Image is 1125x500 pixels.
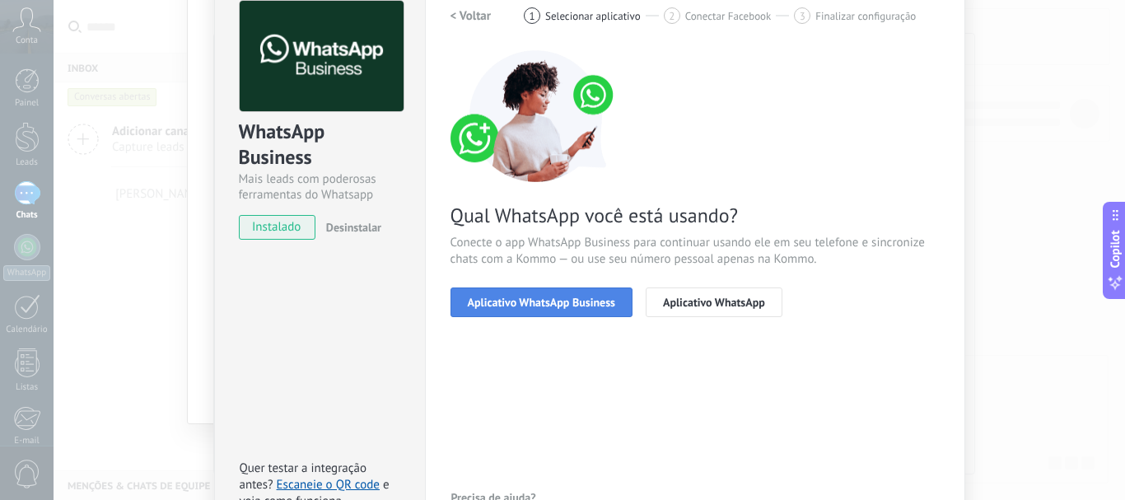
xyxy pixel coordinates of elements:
span: Desinstalar [326,220,381,235]
img: connect number [450,50,623,182]
button: Aplicativo WhatsApp Business [450,287,633,317]
div: WhatsApp Business [239,119,401,171]
span: Aplicativo WhatsApp Business [468,297,615,308]
div: Mais leads com poderosas ferramentas do Whatsapp [239,171,401,203]
img: logo_main.png [240,1,404,112]
span: Aplicativo WhatsApp [663,297,765,308]
span: 2 [669,9,675,23]
button: Aplicativo WhatsApp [646,287,782,317]
span: Copilot [1107,230,1123,268]
span: Selecionar aplicativo [545,10,641,22]
a: Escaneie o QR code [277,477,380,493]
button: Desinstalar [320,215,381,240]
button: < Voltar [450,1,492,30]
h2: < Voltar [450,8,492,24]
span: Qual WhatsApp você está usando? [450,203,940,228]
span: Conectar Facebook [685,10,772,22]
span: Finalizar configuração [815,10,916,22]
span: 1 [530,9,535,23]
span: Conecte o app WhatsApp Business para continuar usando ele em seu telefone e sincronize chats com ... [450,235,940,268]
span: Quer testar a integração antes? [240,460,366,493]
span: instalado [240,215,315,240]
span: 3 [800,9,805,23]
